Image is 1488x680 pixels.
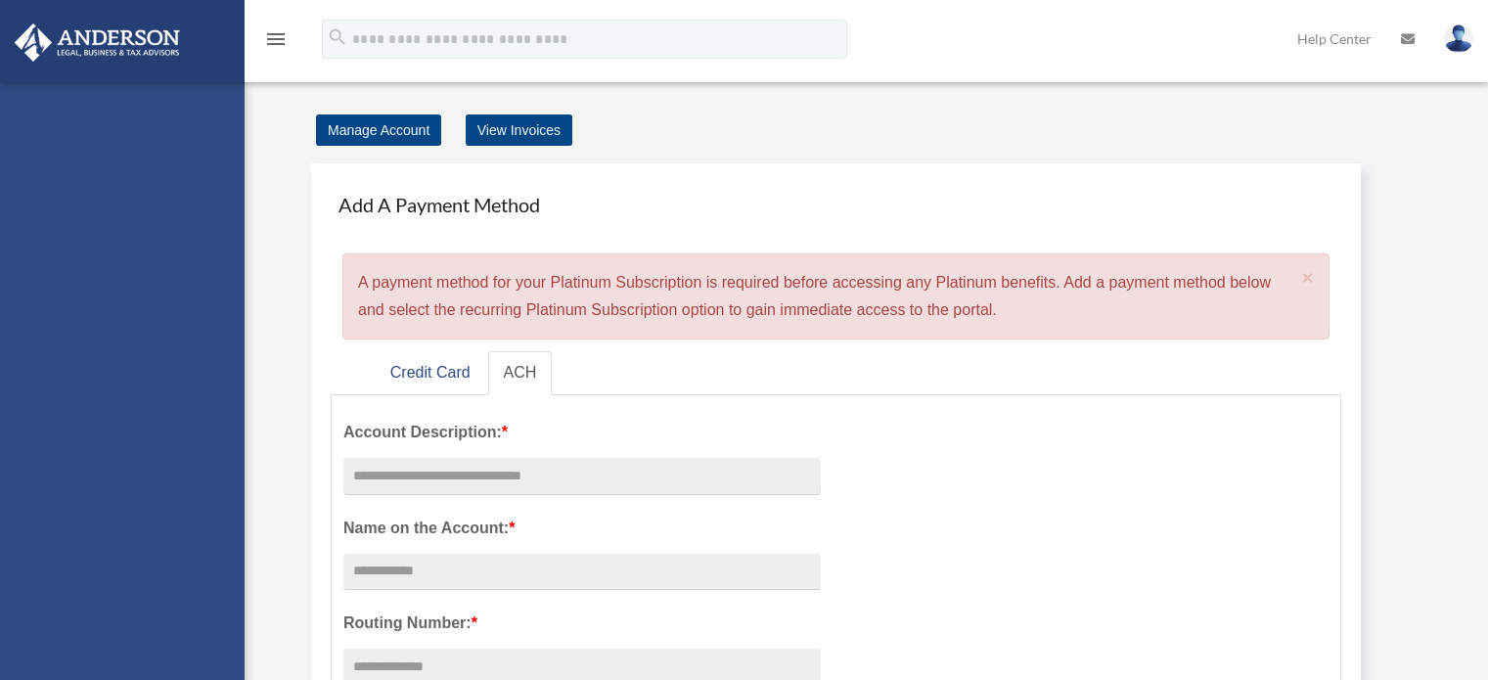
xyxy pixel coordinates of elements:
h4: Add A Payment Method [331,183,1341,226]
div: A payment method for your Platinum Subscription is required before accessing any Platinum benefit... [342,253,1330,340]
a: menu [264,34,288,51]
a: Credit Card [375,351,486,395]
img: User Pic [1444,24,1473,53]
label: Routing Number: [343,610,821,637]
i: search [327,26,348,48]
a: ACH [488,351,553,395]
i: menu [264,27,288,51]
button: Close [1302,267,1315,288]
a: Manage Account [316,114,441,146]
a: View Invoices [466,114,572,146]
img: Anderson Advisors Platinum Portal [9,23,186,62]
span: × [1302,266,1315,289]
label: Name on the Account: [343,515,821,542]
label: Account Description: [343,419,821,446]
